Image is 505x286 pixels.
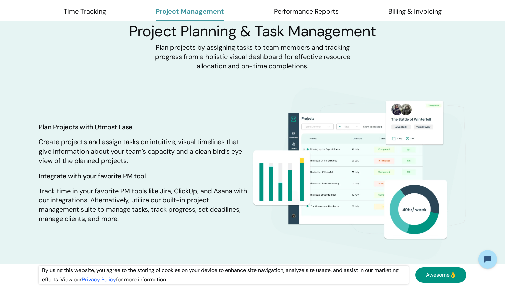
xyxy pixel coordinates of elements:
p: Track time in your favorite PM tools like Jira, ClickUp, and Asana with our integrations. Alterna... [39,187,249,224]
h2: Project Planning & Task Management [129,23,376,40]
h3: Integrate with your favorite PM tool [39,172,146,180]
a: Time Tracking [64,7,106,21]
p: Plan projects by assigning tasks to team members and tracking progress from a holistic visual das... [146,43,359,71]
a: Privacy Policy [82,276,116,283]
a: Billing & Invoicing [388,7,442,21]
p: Create projects and assign tasks on intuitive, visual timelines that give information about your ... [39,137,249,166]
a: Awesome👌 [415,267,466,283]
a: Performance Reports [274,7,339,21]
div: By using this website, you agree to the storing of cookies on your device to enhance site navigat... [39,266,409,284]
a: Project Management [156,7,224,21]
h3: Plan Projects with Utmost Ease [39,123,133,131]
